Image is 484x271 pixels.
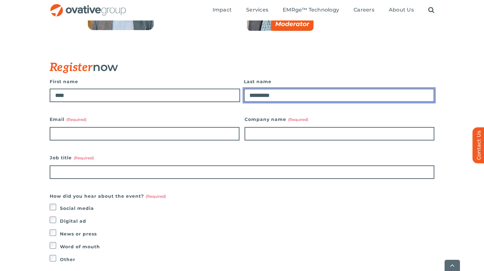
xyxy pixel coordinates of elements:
span: (Required) [66,117,87,122]
span: Services [246,7,268,13]
span: Register [50,60,93,75]
a: Services [246,7,268,14]
label: Social media [60,204,434,213]
span: About Us [389,7,414,13]
label: First name [50,77,240,86]
label: Job title [50,153,434,162]
span: (Required) [146,194,166,199]
legend: How did you hear about the event? [50,192,166,201]
a: About Us [389,7,414,14]
label: Other [60,255,434,264]
span: Careers [354,7,374,13]
h3: now [50,60,402,74]
label: Word of mouth [60,242,434,251]
a: Search [428,7,434,14]
label: Digital ad [60,217,434,226]
label: Company name [245,115,434,124]
label: News or press [60,229,434,238]
a: Careers [354,7,374,14]
span: EMRge™ Technology [283,7,339,13]
label: Last name [244,77,434,86]
span: (Required) [74,155,94,160]
a: EMRge™ Technology [283,7,339,14]
span: Impact [213,7,232,13]
label: Email [50,115,239,124]
span: (Required) [288,117,308,122]
a: OG_Full_horizontal_RGB [50,3,127,9]
a: Impact [213,7,232,14]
